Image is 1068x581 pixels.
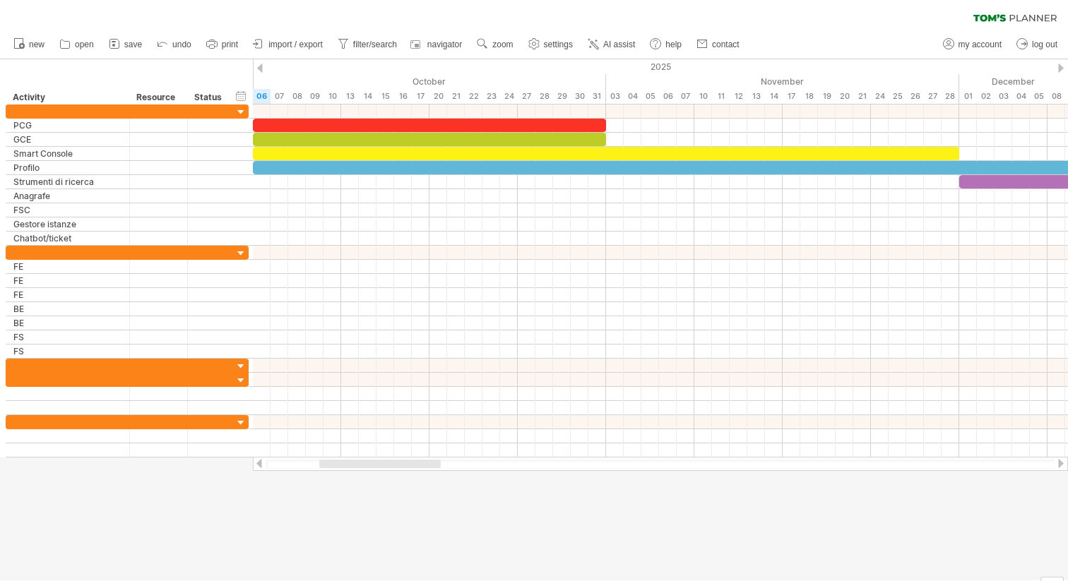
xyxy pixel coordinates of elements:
div: Thursday, 23 October 2025 [482,89,500,104]
a: save [105,35,146,54]
a: filter/search [334,35,401,54]
div: Friday, 17 October 2025 [412,89,429,104]
span: save [124,40,142,49]
div: Gestore istanze [13,217,122,231]
a: undo [153,35,196,54]
a: contact [693,35,744,54]
div: Strumenti di ricerca [13,175,122,188]
div: Profilo [13,161,122,174]
div: Wednesday, 26 November 2025 [906,89,924,104]
div: Monday, 8 December 2025 [1048,89,1065,104]
div: FSC [13,203,122,217]
div: BE [13,316,122,330]
div: Wednesday, 15 October 2025 [376,89,394,104]
div: Wednesday, 3 December 2025 [995,89,1012,104]
div: Thursday, 6 November 2025 [659,89,677,104]
div: GCE [13,133,122,146]
div: Monday, 6 October 2025 [253,89,271,104]
div: Smart Console [13,147,122,160]
a: my account [939,35,1006,54]
span: undo [172,40,191,49]
div: Friday, 5 December 2025 [1030,89,1048,104]
div: November 2025 [606,74,959,89]
div: Thursday, 4 December 2025 [1012,89,1030,104]
span: my account [959,40,1002,49]
div: Monday, 27 October 2025 [518,89,535,104]
div: Wednesday, 19 November 2025 [818,89,836,104]
div: Thursday, 16 October 2025 [394,89,412,104]
div: Status [194,90,225,104]
div: BE [13,302,122,316]
div: Friday, 10 October 2025 [324,89,341,104]
div: Friday, 28 November 2025 [942,89,959,104]
div: Wednesday, 12 November 2025 [730,89,747,104]
div: Activity [13,90,121,104]
div: Tuesday, 11 November 2025 [712,89,730,104]
div: FE [13,260,122,273]
a: navigator [408,35,466,54]
span: filter/search [353,40,397,49]
span: log out [1032,40,1057,49]
div: Wednesday, 5 November 2025 [641,89,659,104]
span: import / export [268,40,323,49]
a: help [646,35,686,54]
div: Resource [136,90,179,104]
div: Monday, 20 October 2025 [429,89,447,104]
div: FE [13,288,122,301]
div: Show Legend [1040,577,1064,581]
div: Thursday, 9 October 2025 [306,89,324,104]
div: Thursday, 20 November 2025 [836,89,853,104]
span: new [29,40,44,49]
div: FS [13,330,122,344]
div: Friday, 21 November 2025 [853,89,871,104]
div: Tuesday, 7 October 2025 [271,89,288,104]
div: Friday, 24 October 2025 [500,89,518,104]
div: Tuesday, 4 November 2025 [624,89,641,104]
div: Friday, 14 November 2025 [765,89,783,104]
div: Monday, 17 November 2025 [783,89,800,104]
span: open [75,40,94,49]
a: import / export [249,35,327,54]
div: Tuesday, 2 December 2025 [977,89,995,104]
div: Wednesday, 22 October 2025 [465,89,482,104]
a: log out [1013,35,1062,54]
div: Anagrafe [13,189,122,203]
div: Chatbot/ticket [13,232,122,245]
span: contact [712,40,740,49]
span: AI assist [603,40,635,49]
div: Monday, 10 November 2025 [694,89,712,104]
span: settings [544,40,573,49]
div: October 2025 [200,74,606,89]
div: Tuesday, 14 October 2025 [359,89,376,104]
div: FS [13,345,122,358]
a: AI assist [584,35,639,54]
div: Tuesday, 25 November 2025 [889,89,906,104]
span: help [665,40,682,49]
div: Monday, 24 November 2025 [871,89,889,104]
span: zoom [492,40,513,49]
div: Wednesday, 29 October 2025 [553,89,571,104]
a: print [203,35,242,54]
a: zoom [473,35,517,54]
div: FE [13,274,122,287]
div: Tuesday, 21 October 2025 [447,89,465,104]
div: Monday, 3 November 2025 [606,89,624,104]
a: settings [525,35,577,54]
div: Monday, 13 October 2025 [341,89,359,104]
a: new [10,35,49,54]
div: Friday, 31 October 2025 [588,89,606,104]
div: Thursday, 13 November 2025 [747,89,765,104]
div: Tuesday, 18 November 2025 [800,89,818,104]
div: Wednesday, 8 October 2025 [288,89,306,104]
div: Tuesday, 28 October 2025 [535,89,553,104]
div: PCG [13,119,122,132]
span: navigator [427,40,462,49]
div: Monday, 1 December 2025 [959,89,977,104]
div: Thursday, 30 October 2025 [571,89,588,104]
span: print [222,40,238,49]
div: Thursday, 27 November 2025 [924,89,942,104]
div: Friday, 7 November 2025 [677,89,694,104]
a: open [56,35,98,54]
